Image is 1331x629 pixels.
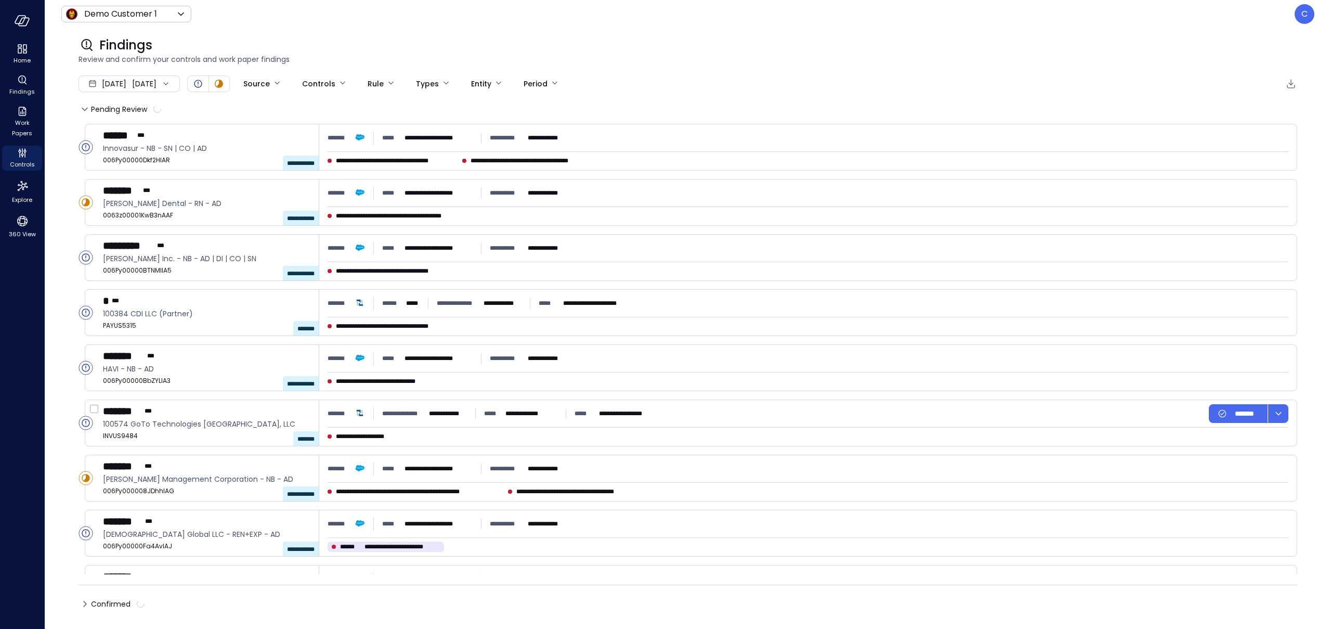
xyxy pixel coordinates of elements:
[153,105,161,113] span: calculating...
[79,54,1297,65] span: Review and confirm your controls and work paper findings
[103,363,310,375] span: HAVI - NB - AD
[79,250,93,265] div: Open
[192,78,204,90] div: Open
[79,526,93,541] div: Open
[416,75,439,93] div: Types
[1295,4,1314,24] div: Chris Wallace
[2,104,42,139] div: Work Papers
[99,37,152,54] span: Findings
[471,75,491,93] div: Entity
[302,75,335,93] div: Controls
[103,486,310,496] span: 006Py000008JDhhIAG
[213,78,225,90] div: In Progress
[84,8,157,20] p: Demo Customer 1
[79,471,93,485] div: In Progress
[103,210,310,221] span: 0063z00001KwB3nAAF
[103,265,310,276] span: 006Py00000BTNMIIA5
[243,75,270,93] div: Source
[103,320,310,331] span: PAYUS5315
[136,599,145,608] span: calculating...
[103,418,310,430] span: 100574 GoTo Technologies USA, LLC
[91,101,161,118] span: Pending Review
[2,177,42,206] div: Explore
[2,42,42,67] div: Home
[103,155,310,165] span: 006Py00000Dkf2HIAR
[6,118,38,138] span: Work Papers
[103,473,310,485] span: Elliott Management Corporation - NB - AD
[1209,404,1288,423] div: Button group with a nested menu
[103,541,310,551] span: 006Py00000Fa4AvIAJ
[1301,8,1308,20] p: C
[14,55,31,66] span: Home
[103,198,310,209] span: Glidewell Dental - RN - AD
[12,195,32,205] span: Explore
[79,140,93,155] div: Open
[79,305,93,320] div: Open
[368,75,384,93] div: Rule
[102,78,126,89] span: [DATE]
[91,596,145,612] span: Confirmed
[103,308,310,319] span: 100384 CDI LLC (Partner)
[9,229,36,239] span: 360 View
[103,253,310,264] span: Cargill Inc. - NB - AD | DI | CO | SN
[2,73,42,98] div: Findings
[103,376,310,386] span: 006Py00000BbZYLIA3
[9,86,35,97] span: Findings
[66,8,78,20] img: Icon
[524,75,547,93] div: Period
[2,146,42,171] div: Controls
[10,159,35,170] span: Controls
[79,361,93,375] div: Open
[1268,404,1288,423] button: dropdown-icon-button
[79,195,93,210] div: In Progress
[103,529,310,540] span: Jain Global LLC - REN+EXP - AD
[103,143,310,154] span: Innovasur - NB - SN | CO | AD
[103,431,310,441] span: INVUS9484
[79,416,93,430] div: Open
[2,212,42,240] div: 360 View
